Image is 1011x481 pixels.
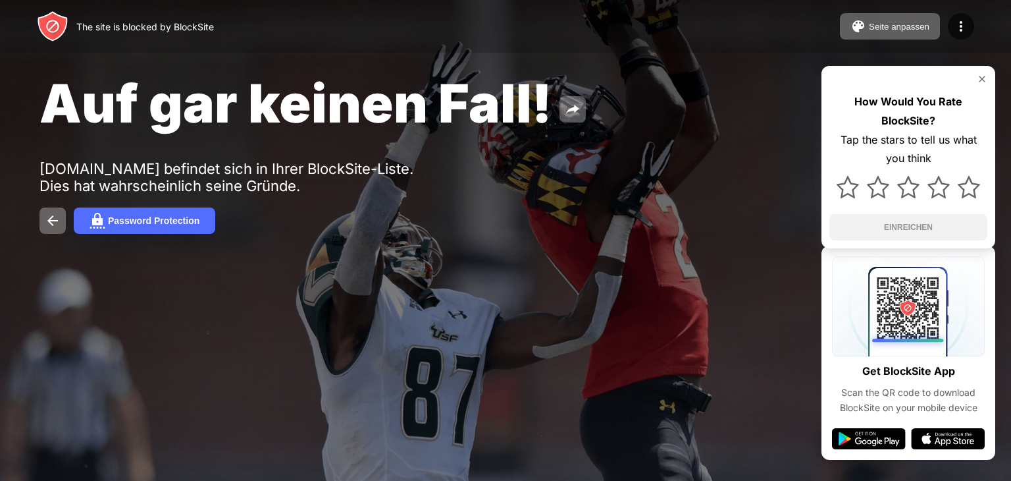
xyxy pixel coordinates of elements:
button: EINREICHEN [829,214,987,240]
img: qrcode.svg [832,256,985,356]
div: Scan the QR code to download BlockSite on your mobile device [832,385,985,415]
div: The site is blocked by BlockSite [76,21,214,32]
span: Auf gar keinen Fall! [39,71,552,135]
img: star.svg [897,176,920,198]
img: star.svg [837,176,859,198]
img: password.svg [90,213,105,229]
img: menu-icon.svg [953,18,969,34]
button: Password Protection [74,208,215,234]
button: Seite anpassen [840,13,940,40]
img: app-store.svg [911,428,985,449]
div: Seite anpassen [869,22,929,32]
img: star.svg [867,176,889,198]
img: star.svg [958,176,980,198]
div: Get BlockSite App [862,362,955,381]
div: Password Protection [108,215,199,226]
img: share.svg [565,101,581,117]
img: google-play.svg [832,428,906,449]
img: star.svg [927,176,950,198]
div: How Would You Rate BlockSite? [829,92,987,130]
img: rate-us-close.svg [977,74,987,84]
img: header-logo.svg [37,11,68,42]
div: Tap the stars to tell us what you think [829,130,987,169]
div: [DOMAIN_NAME] befindet sich in Ihrer BlockSite-Liste. Dies hat wahrscheinlich seine Gründe. [39,160,446,194]
img: pallet.svg [850,18,866,34]
img: back.svg [45,213,61,229]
